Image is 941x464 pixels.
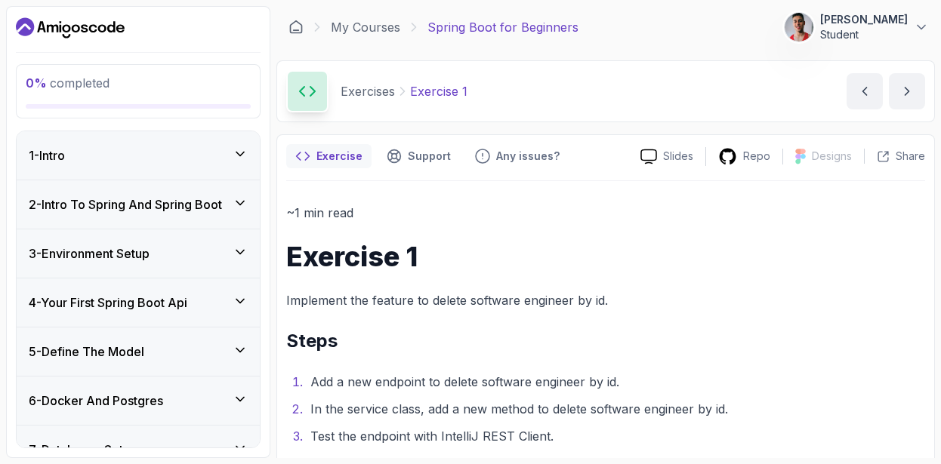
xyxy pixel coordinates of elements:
button: 4-Your First Spring Boot Api [17,278,260,327]
p: ~1 min read [286,202,925,223]
li: Add a new endpoint to delete software engineer by id. [306,371,925,392]
button: 3-Environment Setup [17,229,260,278]
h3: 4 - Your First Spring Boot Api [29,293,187,312]
h3: 3 - Environment Setup [29,244,150,263]
h3: 1 - Intro [29,146,65,164]
button: previous content [847,73,883,109]
h1: Exercise 1 [286,241,925,272]
li: In the service class, add a new method to delete software engineer by id. [306,398,925,419]
a: Dashboard [288,20,304,35]
button: Support button [378,144,460,168]
p: Slides [663,149,693,164]
h3: 7 - Databases Setup [29,441,137,459]
span: completed [26,75,110,91]
img: user profile image [785,13,813,41]
li: Test the endpoint with IntelliJ REST Client. [306,426,925,447]
a: My Courses [331,18,400,36]
p: Any issues? [496,149,560,164]
p: Exercise [316,149,363,164]
p: Exercise 1 [410,82,467,100]
h3: 5 - Define The Model [29,343,144,361]
button: next content [889,73,925,109]
span: 0 % [26,75,47,91]
p: Share [896,149,925,164]
button: 6-Docker And Postgres [17,376,260,425]
p: Implement the feature to delete software engineer by id. [286,290,925,311]
p: Support [408,149,451,164]
p: Designs [812,149,852,164]
a: Slides [628,149,705,164]
button: notes button [286,144,372,168]
h3: 2 - Intro To Spring And Spring Boot [29,195,222,214]
button: Feedback button [466,144,569,168]
p: Exercises [341,82,395,100]
p: Student [820,27,908,42]
button: user profile image[PERSON_NAME]Student [784,12,929,42]
button: 5-Define The Model [17,327,260,376]
p: Repo [743,149,770,164]
a: Repo [706,147,782,166]
button: Share [864,149,925,164]
p: Spring Boot for Beginners [427,18,578,36]
button: 1-Intro [17,131,260,180]
a: Dashboard [16,16,125,40]
button: 2-Intro To Spring And Spring Boot [17,180,260,229]
h3: 6 - Docker And Postgres [29,392,163,410]
h2: Steps [286,329,925,353]
p: [PERSON_NAME] [820,12,908,27]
